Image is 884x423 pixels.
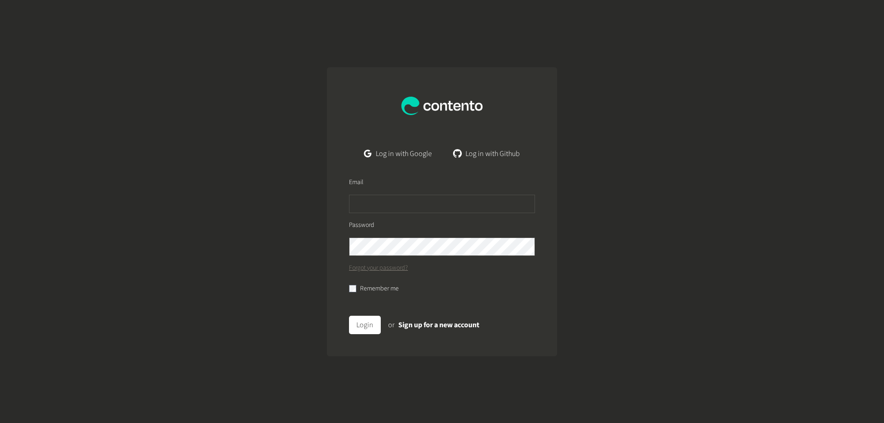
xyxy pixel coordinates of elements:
[349,316,381,334] button: Login
[349,220,374,230] label: Password
[398,320,479,330] a: Sign up for a new account
[349,178,363,187] label: Email
[447,145,527,163] a: Log in with Github
[360,284,399,294] label: Remember me
[357,145,439,163] a: Log in with Google
[349,263,408,273] a: Forgot your password?
[388,320,395,330] span: or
